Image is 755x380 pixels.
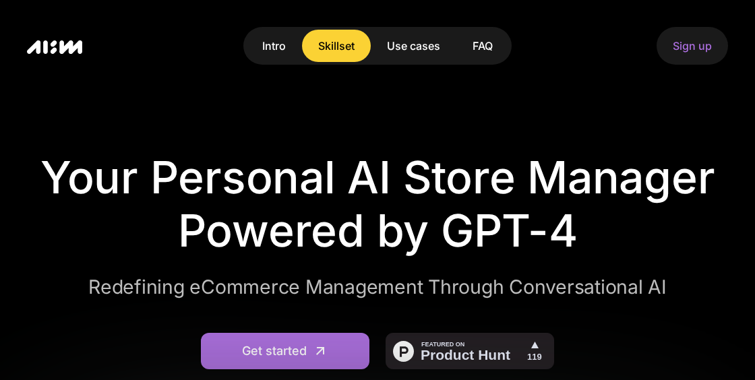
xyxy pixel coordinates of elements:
p: Redefining eCommerce Management Through Conversational AI [27,274,728,300]
div: Sign up [673,38,712,54]
h1: Your Personal AI Store Manager Powered by GPT-4 [27,151,728,257]
img: AI Store Manager - Your personal AI store manager powered by GPT-4 | Product Hunt [386,333,554,369]
div: Get started [242,342,307,360]
div: Intro [262,38,286,54]
div: Use cases [387,38,440,54]
a: Sign up [657,27,728,65]
a: Get started [201,333,369,369]
a: Intro [246,30,302,62]
div: Skillset [318,38,355,54]
a: Skillset [302,30,371,62]
a: Use cases [371,30,456,62]
a: FAQ [456,30,509,62]
div: FAQ [473,38,493,54]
